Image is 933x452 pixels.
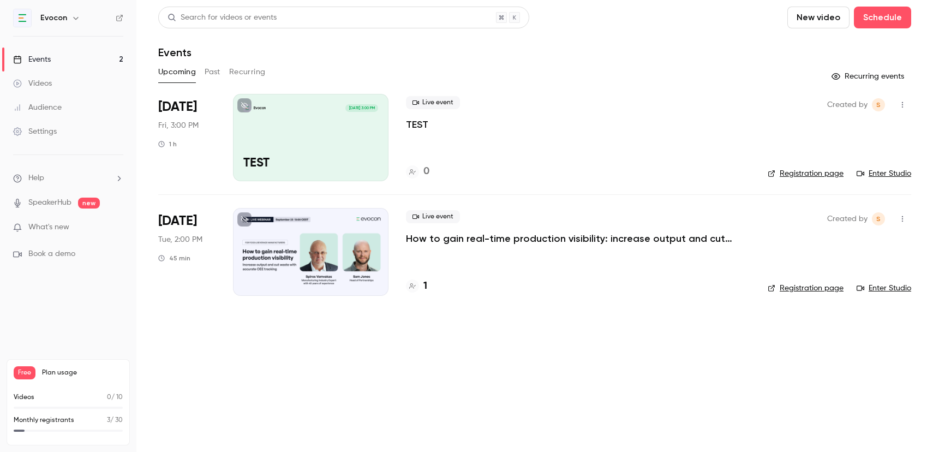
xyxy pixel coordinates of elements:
[857,283,911,294] a: Enter Studio
[14,415,74,425] p: Monthly registrants
[158,46,192,59] h1: Events
[40,13,67,23] h6: Evocon
[876,212,881,225] span: S
[243,157,378,171] p: TEST
[787,7,850,28] button: New video
[158,234,202,245] span: Tue, 2:00 PM
[13,54,51,65] div: Events
[827,98,868,111] span: Created by
[872,98,885,111] span: Anna-Liisa Staskevits
[158,254,190,263] div: 45 min
[768,168,844,179] a: Registration page
[107,392,123,402] p: / 10
[768,283,844,294] a: Registration page
[876,98,881,111] span: S
[423,279,427,294] h4: 1
[345,104,378,112] span: [DATE] 3:00 PM
[205,63,220,81] button: Past
[28,197,71,209] a: SpeakerHub
[14,9,31,27] img: Evocon
[229,63,266,81] button: Recurring
[107,417,110,424] span: 3
[233,94,388,181] a: TESTEvocon[DATE] 3:00 PMTEST
[14,392,34,402] p: Videos
[827,68,911,85] button: Recurring events
[158,98,197,116] span: [DATE]
[406,210,460,223] span: Live event
[13,126,57,137] div: Settings
[827,212,868,225] span: Created by
[158,212,197,230] span: [DATE]
[406,232,733,245] a: How to gain real-time production visibility: increase output and cut waste with accurate OEE trac...
[14,366,35,379] span: Free
[28,248,75,260] span: Book a demo
[158,208,216,295] div: Sep 23 Tue, 2:00 PM (Europe/Tallinn)
[857,168,911,179] a: Enter Studio
[28,222,69,233] span: What's new
[78,198,100,209] span: new
[406,279,427,294] a: 1
[854,7,911,28] button: Schedule
[406,164,429,179] a: 0
[28,173,44,184] span: Help
[107,394,111,401] span: 0
[406,118,428,131] a: TEST
[168,12,277,23] div: Search for videos or events
[254,105,266,111] p: Evocon
[107,415,123,425] p: / 30
[158,94,216,181] div: Sep 12 Fri, 8:00 AM (America/New York)
[42,368,123,377] span: Plan usage
[158,120,199,131] span: Fri, 3:00 PM
[13,102,62,113] div: Audience
[158,63,196,81] button: Upcoming
[423,164,429,179] h4: 0
[872,212,885,225] span: Anna-Liisa Staskevits
[13,173,123,184] li: help-dropdown-opener
[406,96,460,109] span: Live event
[13,78,52,89] div: Videos
[158,140,177,148] div: 1 h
